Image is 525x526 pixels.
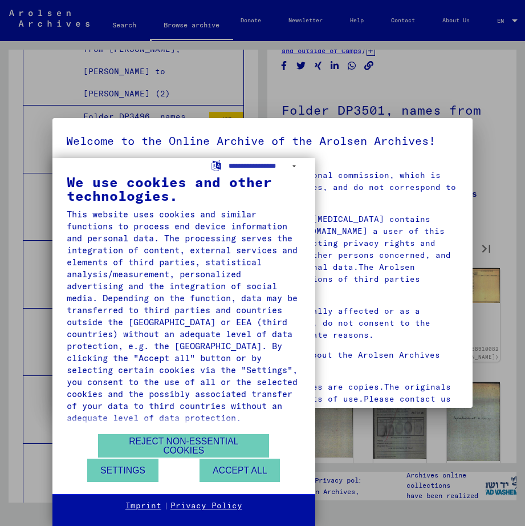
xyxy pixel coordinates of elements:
[67,175,301,203] div: We use cookies and other technologies.
[170,500,242,512] a: Privacy Policy
[98,434,269,458] button: Reject non-essential cookies
[200,459,280,482] button: Accept all
[67,208,301,424] div: This website uses cookies and similar functions to process end device information and personal da...
[125,500,161,512] a: Imprint
[87,459,158,482] button: Settings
